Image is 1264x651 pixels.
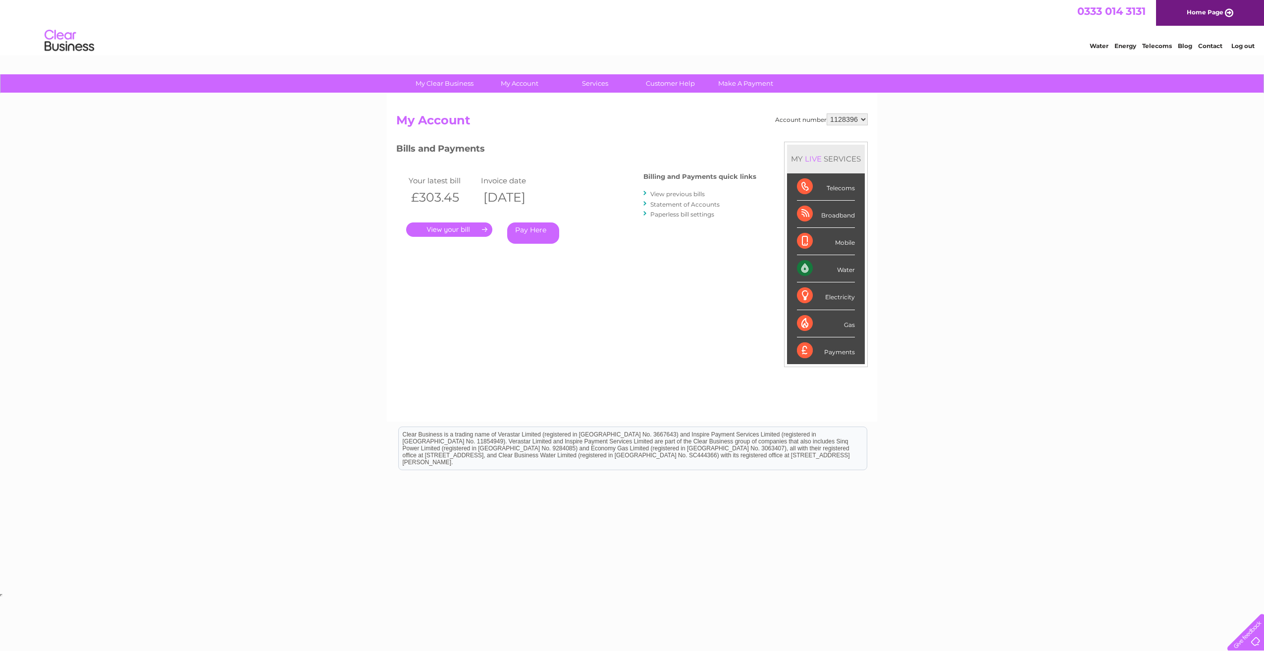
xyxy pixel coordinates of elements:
[797,201,855,228] div: Broadband
[787,145,865,173] div: MY SERVICES
[1114,42,1136,50] a: Energy
[1231,42,1255,50] a: Log out
[1077,5,1146,17] a: 0333 014 3131
[396,113,868,132] h2: My Account
[479,74,561,93] a: My Account
[705,74,787,93] a: Make A Payment
[406,174,478,187] td: Your latest bill
[1198,42,1222,50] a: Contact
[396,142,756,159] h3: Bills and Payments
[404,74,485,93] a: My Clear Business
[399,5,867,48] div: Clear Business is a trading name of Verastar Limited (registered in [GEOGRAPHIC_DATA] No. 3667643...
[507,222,559,244] a: Pay Here
[478,174,551,187] td: Invoice date
[803,154,824,163] div: LIVE
[775,113,868,125] div: Account number
[554,74,636,93] a: Services
[478,187,551,208] th: [DATE]
[1142,42,1172,50] a: Telecoms
[1090,42,1108,50] a: Water
[406,222,492,237] a: .
[650,201,720,208] a: Statement of Accounts
[406,187,478,208] th: £303.45
[650,211,714,218] a: Paperless bill settings
[797,282,855,310] div: Electricity
[643,173,756,180] h4: Billing and Payments quick links
[797,173,855,201] div: Telecoms
[797,337,855,364] div: Payments
[650,190,705,198] a: View previous bills
[797,255,855,282] div: Water
[797,228,855,255] div: Mobile
[44,26,95,56] img: logo.png
[1178,42,1192,50] a: Blog
[797,310,855,337] div: Gas
[630,74,711,93] a: Customer Help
